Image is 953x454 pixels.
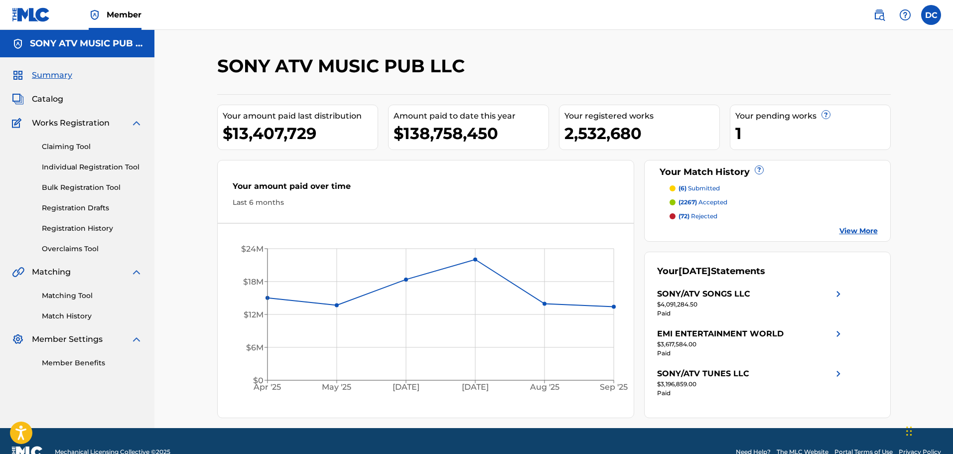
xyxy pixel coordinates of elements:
div: $13,407,729 [223,122,378,145]
div: Last 6 months [233,197,619,208]
span: (72) [679,212,689,220]
h5: SONY ATV MUSIC PUB LLC [30,38,142,49]
a: Public Search [869,5,889,25]
a: Claiming Tool [42,142,142,152]
div: 2,532,680 [564,122,719,145]
a: (6) submitted [670,184,878,193]
img: expand [131,117,142,129]
img: search [873,9,885,21]
div: Your amount paid last distribution [223,110,378,122]
a: Registration History [42,223,142,234]
a: Matching Tool [42,291,142,301]
a: Individual Registration Tool [42,162,142,172]
div: Amount paid to date this year [394,110,548,122]
span: Member [107,9,141,20]
div: Your Match History [657,165,878,179]
p: submitted [679,184,720,193]
div: Paid [657,309,844,318]
a: SummarySummary [12,69,72,81]
img: right chevron icon [832,288,844,300]
span: (2267) [679,198,697,206]
tspan: $0 [253,376,264,385]
p: rejected [679,212,717,221]
div: Help [895,5,915,25]
img: Top Rightsholder [89,9,101,21]
img: help [899,9,911,21]
span: Catalog [32,93,63,105]
tspan: [DATE] [462,383,489,392]
tspan: [DATE] [393,383,419,392]
iframe: Chat Widget [903,406,953,454]
tspan: Apr '25 [253,383,281,392]
a: CatalogCatalog [12,93,63,105]
span: Works Registration [32,117,110,129]
a: Member Benefits [42,358,142,368]
span: Summary [32,69,72,81]
span: (6) [679,184,686,192]
tspan: $18M [243,277,264,287]
div: Your Statements [657,265,765,278]
a: Bulk Registration Tool [42,182,142,193]
div: $3,196,859.00 [657,380,844,389]
a: Registration Drafts [42,203,142,213]
div: Paid [657,389,844,398]
img: right chevron icon [832,328,844,340]
a: Match History [42,311,142,321]
img: Summary [12,69,24,81]
div: $138,758,450 [394,122,548,145]
div: Your amount paid over time [233,180,619,197]
tspan: $24M [241,244,264,254]
tspan: Sep '25 [600,383,628,392]
span: Member Settings [32,333,103,345]
div: Drag [906,416,912,446]
a: SONY/ATV SONGS LLCright chevron icon$4,091,284.50Paid [657,288,844,318]
div: SONY/ATV TUNES LLC [657,368,749,380]
div: Paid [657,349,844,358]
span: ? [822,111,830,119]
img: right chevron icon [832,368,844,380]
img: Accounts [12,38,24,50]
img: expand [131,266,142,278]
div: 1 [735,122,890,145]
div: Your pending works [735,110,890,122]
iframe: Resource Center [925,299,953,379]
a: SONY/ATV TUNES LLCright chevron icon$3,196,859.00Paid [657,368,844,398]
div: $3,617,584.00 [657,340,844,349]
div: Your registered works [564,110,719,122]
tspan: $6M [246,343,264,352]
p: accepted [679,198,727,207]
span: Matching [32,266,71,278]
div: SONY/ATV SONGS LLC [657,288,750,300]
a: (72) rejected [670,212,878,221]
img: Member Settings [12,333,24,345]
tspan: May '25 [322,383,351,392]
a: EMI ENTERTAINMENT WORLDright chevron icon$3,617,584.00Paid [657,328,844,358]
img: expand [131,333,142,345]
div: EMI ENTERTAINMENT WORLD [657,328,784,340]
span: [DATE] [679,266,711,277]
h2: SONY ATV MUSIC PUB LLC [217,55,470,77]
a: View More [839,226,878,236]
div: User Menu [921,5,941,25]
tspan: Aug '25 [530,383,559,392]
img: Matching [12,266,24,278]
img: Catalog [12,93,24,105]
div: $4,091,284.50 [657,300,844,309]
img: MLC Logo [12,7,50,22]
span: ? [755,166,763,174]
tspan: $12M [244,310,264,319]
img: Works Registration [12,117,25,129]
a: (2267) accepted [670,198,878,207]
a: Overclaims Tool [42,244,142,254]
